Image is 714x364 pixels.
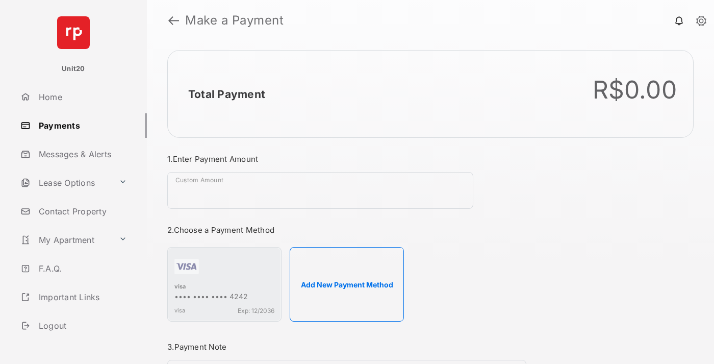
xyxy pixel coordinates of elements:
div: •••• •••• •••• 4242 [174,292,274,303]
a: Messages & Alerts [16,142,147,166]
a: Lease Options [16,171,115,195]
a: Important Links [16,285,131,309]
p: Unit20 [62,64,85,74]
h3: 1. Enter Payment Amount [167,154,526,164]
button: Add New Payment Method [290,247,404,322]
a: Logout [16,313,147,338]
a: Contact Property [16,199,147,224]
span: visa [174,307,185,314]
a: My Apartment [16,228,115,252]
img: svg+xml;base64,PHN2ZyB4bWxucz0iaHR0cDovL3d3dy53My5vcmcvMjAwMC9zdmciIHdpZHRoPSI2NCIgaGVpZ2h0PSI2NC... [57,16,90,49]
h2: Total Payment [188,88,265,101]
h3: 3. Payment Note [167,342,526,352]
a: F.A.Q. [16,256,147,281]
div: visa [174,283,274,292]
a: Home [16,85,147,109]
div: visa•••• •••• •••• 4242visaExp: 12/2036 [167,247,282,322]
a: Payments [16,113,147,138]
strong: Make a Payment [185,14,284,27]
div: R$0.00 [593,75,677,105]
span: Exp: 12/2036 [238,307,274,314]
h3: 2. Choose a Payment Method [167,225,526,235]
